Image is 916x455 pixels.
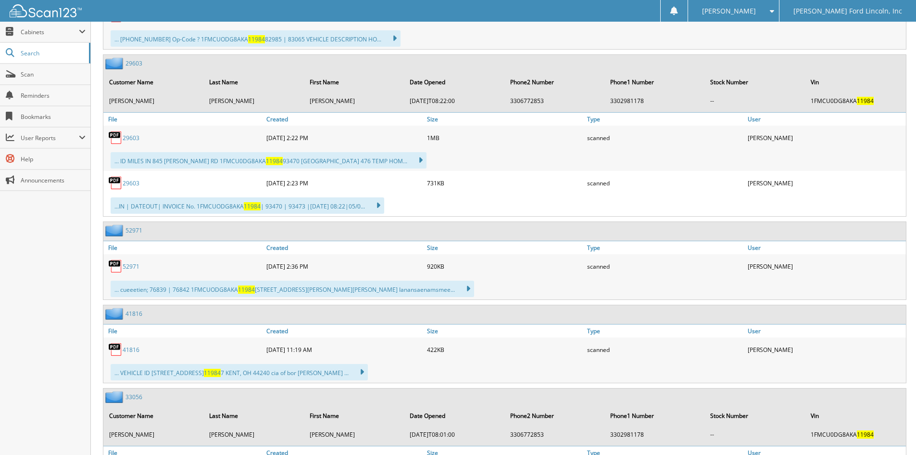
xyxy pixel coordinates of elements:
[204,369,221,377] span: 11984
[105,308,125,320] img: folder2.png
[10,4,82,17] img: scan123-logo-white.svg
[305,93,404,109] td: [PERSON_NAME]
[264,241,425,254] a: Created
[104,406,203,426] th: Customer Name
[111,197,384,214] div: ...IN | DATEOUT| INVOICE No. 1FMCUODG8AKA | 93470 | 93473 |[DATE] 08:22|05/0...
[123,346,139,354] a: 41816
[264,128,425,147] div: [DATE] 2:22 PM
[123,262,139,271] a: 52971
[21,91,86,100] span: Reminders
[21,49,84,57] span: Search
[104,427,203,442] td: [PERSON_NAME]
[505,93,604,109] td: 3306772853
[425,325,585,338] a: Size
[405,93,504,109] td: [DATE]T08:22:00
[305,427,404,442] td: [PERSON_NAME]
[857,97,874,105] span: 11984
[705,93,804,109] td: --
[585,325,745,338] a: Type
[264,325,425,338] a: Created
[605,72,704,92] th: Phone1 Number
[585,340,745,359] div: scanned
[705,72,804,92] th: Stock Number
[605,406,704,426] th: Phone1 Number
[105,57,125,69] img: folder2.png
[264,340,425,359] div: [DATE] 11:19 AM
[264,173,425,193] div: [DATE] 2:23 PM
[425,257,585,276] div: 920KB
[425,113,585,126] a: Size
[123,134,139,142] a: 29603
[745,340,906,359] div: [PERSON_NAME]
[505,406,604,426] th: Phone2 Number
[745,257,906,276] div: [PERSON_NAME]
[745,128,906,147] div: [PERSON_NAME]
[705,427,804,442] td: --
[238,286,255,294] span: 11984
[103,113,264,126] a: File
[505,427,604,442] td: 3306772853
[108,130,123,145] img: PDF.png
[793,8,902,14] span: [PERSON_NAME] Ford Lincoln, Inc
[585,113,745,126] a: Type
[425,340,585,359] div: 422KB
[125,59,142,67] a: 29603
[806,427,905,442] td: 1FMCU0DG8AKA
[21,155,86,163] span: Help
[405,406,504,426] th: Date Opened
[305,72,404,92] th: First Name
[264,113,425,126] a: Created
[305,406,404,426] th: First Name
[125,226,142,234] a: 52971
[585,257,745,276] div: scanned
[605,427,704,442] td: 3302981178
[105,224,125,236] img: folder2.png
[244,202,261,210] span: 11984
[705,406,804,426] th: Stock Number
[425,173,585,193] div: 731KB
[204,72,303,92] th: Last Name
[21,113,86,121] span: Bookmarks
[405,427,504,442] td: [DATE]T08:01:00
[105,391,125,403] img: folder2.png
[125,310,142,318] a: 41816
[585,173,745,193] div: scanned
[248,35,265,43] span: 11984
[702,8,756,14] span: [PERSON_NAME]
[806,72,905,92] th: Vin
[108,259,123,273] img: PDF.png
[104,93,203,109] td: [PERSON_NAME]
[111,30,401,47] div: ... [PHONE_NUMBER] Op-Code ? 1FMCUODG8AKA 82985 | 83065 VEHICLE DESCRIPTION HO...
[111,364,368,380] div: ... VEHICLE ID [STREET_ADDRESS] 7 KENT, OH 44240 cia of bor [PERSON_NAME] ...
[204,406,303,426] th: Last Name
[266,157,283,165] span: 11984
[605,93,704,109] td: 3302981178
[745,241,906,254] a: User
[108,342,123,357] img: PDF.png
[505,72,604,92] th: Phone2 Number
[868,409,916,455] iframe: Chat Widget
[745,173,906,193] div: [PERSON_NAME]
[111,152,427,169] div: ... ID MILES IN 845 [PERSON_NAME] RD 1FMCU0DG8AKA 93470 [GEOGRAPHIC_DATA] 476 TEMP HOM...
[806,406,905,426] th: Vin
[21,134,79,142] span: User Reports
[585,128,745,147] div: scanned
[104,72,203,92] th: Customer Name
[21,70,86,78] span: Scan
[103,325,264,338] a: File
[806,93,905,109] td: 1FMCU0DG8AKA
[857,430,874,439] span: 11984
[264,257,425,276] div: [DATE] 2:36 PM
[103,241,264,254] a: File
[745,113,906,126] a: User
[125,393,142,401] a: 33056
[21,28,79,36] span: Cabinets
[123,179,139,187] a: 29603
[425,128,585,147] div: 1MB
[21,176,86,184] span: Announcements
[425,241,585,254] a: Size
[405,72,504,92] th: Date Opened
[585,241,745,254] a: Type
[745,325,906,338] a: User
